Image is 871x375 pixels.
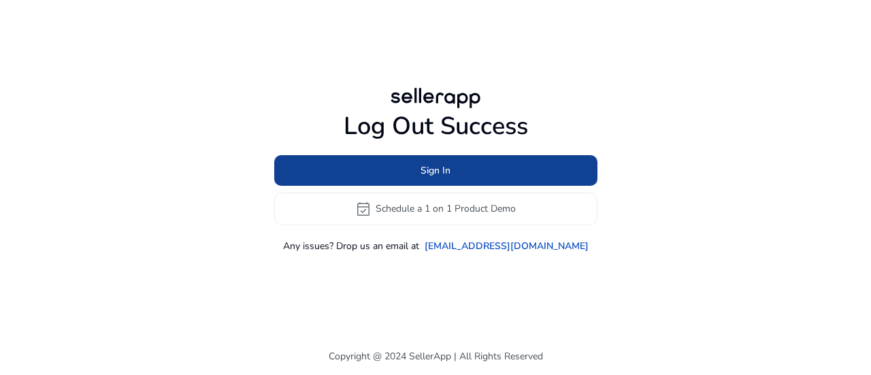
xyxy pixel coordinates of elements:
button: event_availableSchedule a 1 on 1 Product Demo [274,193,597,225]
p: Any issues? Drop us an email at [283,239,419,253]
h1: Log Out Success [274,112,597,141]
a: [EMAIL_ADDRESS][DOMAIN_NAME] [425,239,589,253]
span: Sign In [421,163,450,178]
span: event_available [355,201,372,217]
button: Sign In [274,155,597,186]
